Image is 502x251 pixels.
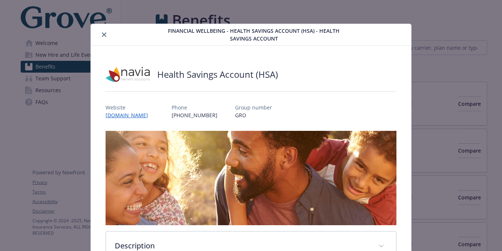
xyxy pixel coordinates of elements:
[235,104,272,111] p: Group number
[100,30,109,39] button: close
[159,27,348,42] span: Financial Wellbeing - Health Savings Account (HSA) - Health Savings Account
[106,104,154,111] p: Website
[106,131,396,225] img: banner
[106,63,150,86] img: Navia Benefit Solutions
[235,111,272,119] p: GRO
[157,68,278,81] h2: Health Savings Account (HSA)
[172,104,217,111] p: Phone
[106,112,154,119] a: [DOMAIN_NAME]
[172,111,217,119] p: [PHONE_NUMBER]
